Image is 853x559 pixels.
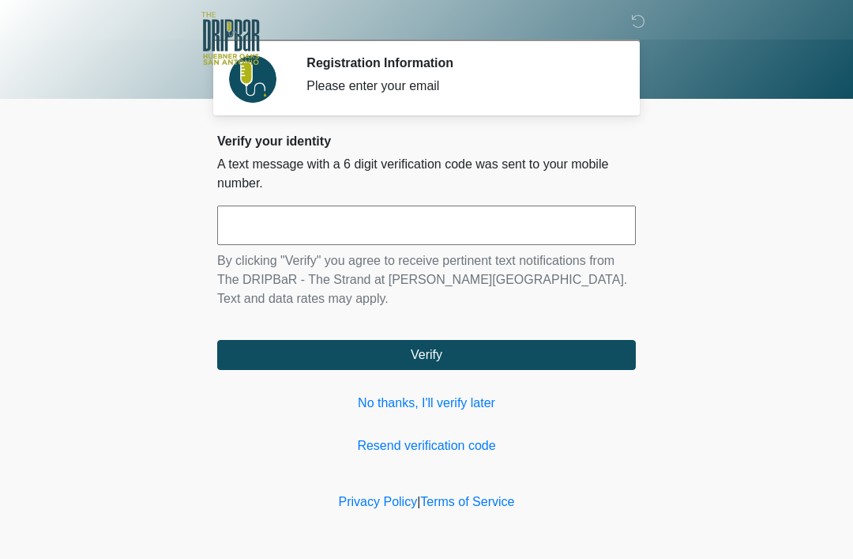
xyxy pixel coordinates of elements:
img: The DRIPBaR - The Strand at Huebner Oaks Logo [201,12,260,65]
p: A text message with a 6 digit verification code was sent to your mobile number. [217,155,636,193]
a: No thanks, I'll verify later [217,394,636,413]
a: Terms of Service [420,495,514,508]
img: Agent Avatar [229,55,276,103]
a: | [417,495,420,508]
button: Verify [217,340,636,370]
p: By clicking "Verify" you agree to receive pertinent text notifications from The DRIPBaR - The Str... [217,251,636,308]
a: Resend verification code [217,436,636,455]
div: Please enter your email [306,77,612,96]
a: Privacy Policy [339,495,418,508]
h2: Verify your identity [217,134,636,149]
